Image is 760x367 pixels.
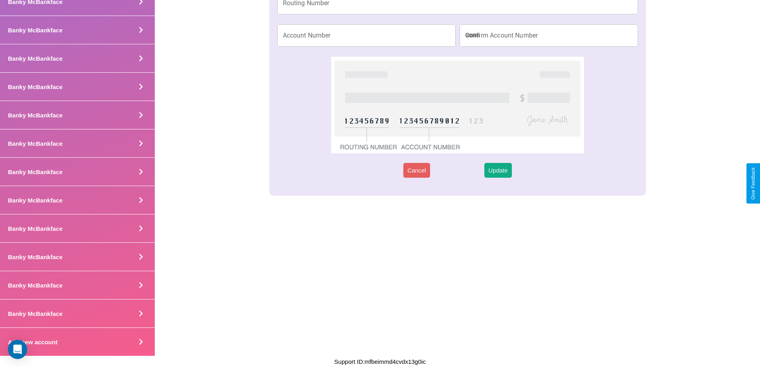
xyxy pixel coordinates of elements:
h4: Banky McBankface [8,140,63,147]
button: Cancel [403,163,430,178]
h4: Banky McBankface [8,225,63,232]
img: check [331,57,584,153]
h4: Banky McBankface [8,55,63,62]
h4: Banky McBankface [8,83,63,90]
button: Update [484,163,511,178]
h4: Banky McBankface [8,27,63,34]
h4: Banky McBankface [8,197,63,204]
h4: Banky McBankface [8,169,63,175]
h4: Banky McBankface [8,112,63,119]
div: Open Intercom Messenger [8,340,27,359]
div: Give Feedback [750,167,756,200]
h4: Add new account [8,339,57,345]
p: Support ID: mfbeimmd4cvdx13g0ic [334,356,426,367]
h4: Banky McBankface [8,310,63,317]
h4: Banky McBankface [8,254,63,260]
h4: Banky McBankface [8,282,63,289]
